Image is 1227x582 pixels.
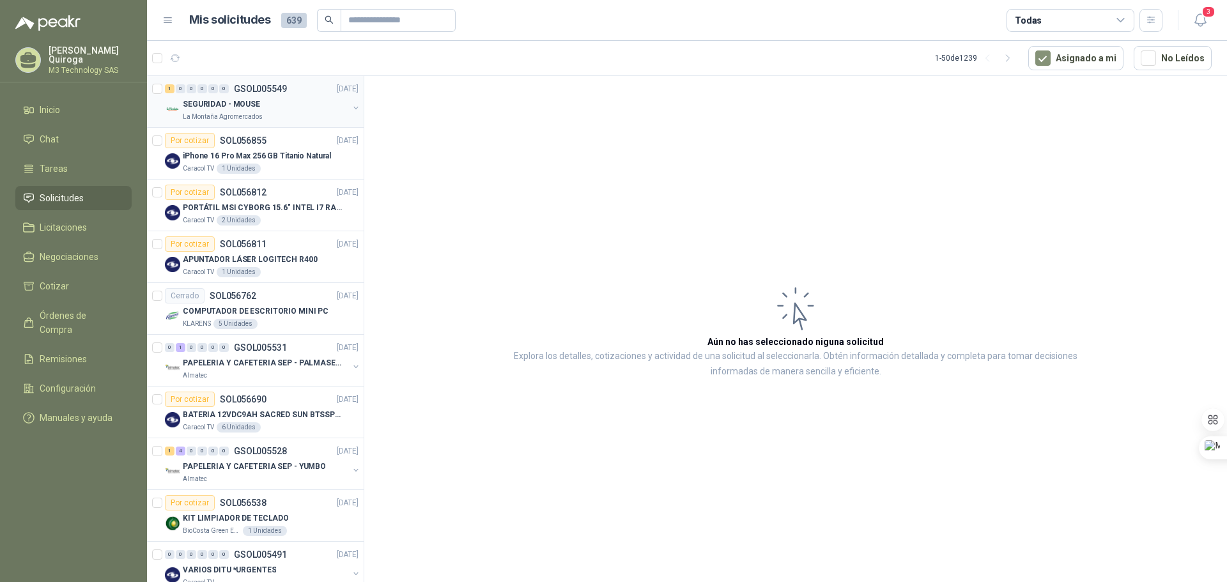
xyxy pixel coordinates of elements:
p: COMPUTADOR DE ESCRITORIO MINI PC [183,305,328,318]
div: 0 [176,550,185,559]
p: M3 Technology SAS [49,66,132,74]
a: 1 4 0 0 0 0 GSOL005528[DATE] Company LogoPAPELERIA Y CAFETERIA SEP - YUMBOAlmatec [165,443,361,484]
div: Por cotizar [165,495,215,510]
div: 1 Unidades [243,526,287,536]
p: [PERSON_NAME] Quiroga [49,46,132,64]
div: 1 [176,343,185,352]
img: Company Logo [165,516,180,531]
div: 2 Unidades [217,215,261,226]
span: Licitaciones [40,220,87,234]
a: 1 0 0 0 0 0 GSOL005549[DATE] Company LogoSEGURIDAD - MOUSELa Montaña Agromercados [165,81,361,122]
p: Caracol TV [183,422,214,433]
p: GSOL005528 [234,447,287,456]
h1: Mis solicitudes [189,11,271,29]
img: Company Logo [165,102,180,117]
img: Company Logo [165,464,180,479]
span: Remisiones [40,352,87,366]
a: Por cotizarSOL056811[DATE] Company LogoAPUNTADOR LÁSER LOGITECH R400Caracol TV1 Unidades [147,231,364,283]
div: 0 [208,550,218,559]
span: Negociaciones [40,250,98,264]
p: GSOL005491 [234,550,287,559]
a: Chat [15,127,132,151]
p: SOL056762 [210,291,256,300]
span: search [325,15,334,24]
div: Por cotizar [165,133,215,148]
p: [DATE] [337,135,359,147]
p: [DATE] [337,83,359,95]
span: Solicitudes [40,191,84,205]
img: Logo peakr [15,15,81,31]
a: Solicitudes [15,186,132,210]
a: Cotizar [15,274,132,298]
p: APUNTADOR LÁSER LOGITECH R400 [183,254,318,266]
div: Por cotizar [165,185,215,200]
div: 0 [219,343,229,352]
p: SOL056811 [220,240,266,249]
span: Órdenes de Compra [40,309,120,337]
div: 1 Unidades [217,267,261,277]
p: KIT LIMPIADOR DE TECLADO [183,512,289,525]
p: Explora los detalles, cotizaciones y actividad de una solicitud al seleccionarla. Obtén informaci... [492,349,1099,379]
button: 3 [1189,9,1212,32]
div: 4 [176,447,185,456]
img: Company Logo [165,309,180,324]
div: 0 [187,447,196,456]
div: 0 [219,447,229,456]
div: 0 [208,84,218,93]
p: SOL056855 [220,136,266,145]
p: Caracol TV [183,215,214,226]
p: SEGURIDAD - MOUSE [183,98,260,111]
a: Por cotizarSOL056855[DATE] Company LogoiPhone 16 Pro Max 256 GB Titanio NaturalCaracol TV1 Unidades [147,128,364,180]
a: Remisiones [15,347,132,371]
img: Company Logo [165,205,180,220]
p: PAPELERIA Y CAFETERIA SEP - PALMASECA [183,357,342,369]
p: PAPELERIA Y CAFETERIA SEP - YUMBO [183,461,326,473]
div: Por cotizar [165,392,215,407]
img: Company Logo [165,412,180,427]
div: Todas [1015,13,1042,27]
a: CerradoSOL056762[DATE] Company LogoCOMPUTADOR DE ESCRITORIO MINI PCKLARENS5 Unidades [147,283,364,335]
h3: Aún no has seleccionado niguna solicitud [707,335,884,349]
a: Manuales y ayuda [15,406,132,430]
a: Inicio [15,98,132,122]
span: Configuración [40,381,96,395]
a: Licitaciones [15,215,132,240]
span: Manuales y ayuda [40,411,112,425]
div: 1 [165,447,174,456]
div: 0 [197,343,207,352]
div: 0 [187,84,196,93]
span: Cotizar [40,279,69,293]
p: iPhone 16 Pro Max 256 GB Titanio Natural [183,150,331,162]
span: Tareas [40,162,68,176]
p: Almatec [183,474,207,484]
div: 1 - 50 de 1239 [935,48,1018,68]
div: 1 [165,84,174,93]
a: Tareas [15,157,132,181]
a: Configuración [15,376,132,401]
span: Inicio [40,103,60,117]
p: La Montaña Agromercados [183,112,263,122]
p: [DATE] [337,497,359,509]
img: Company Logo [165,153,180,169]
p: GSOL005531 [234,343,287,352]
div: 0 [208,343,218,352]
p: GSOL005549 [234,84,287,93]
button: No Leídos [1134,46,1212,70]
div: Cerrado [165,288,204,303]
p: VARIOS DITU *URGENTES [183,564,276,576]
div: 6 Unidades [217,422,261,433]
div: 0 [219,550,229,559]
a: 0 1 0 0 0 0 GSOL005531[DATE] Company LogoPAPELERIA Y CAFETERIA SEP - PALMASECAAlmatec [165,340,361,381]
p: PORTÁTIL MSI CYBORG 15.6" INTEL I7 RAM 32GB - 1 TB / Nvidia GeForce RTX 4050 [183,202,342,214]
div: 0 [165,343,174,352]
p: [DATE] [337,342,359,354]
div: 0 [176,84,185,93]
div: 0 [219,84,229,93]
div: 1 Unidades [217,164,261,174]
a: Por cotizarSOL056538[DATE] Company LogoKIT LIMPIADOR DE TECLADOBioCosta Green Energy S.A.S1 Unidades [147,490,364,542]
p: [DATE] [337,238,359,250]
p: [DATE] [337,290,359,302]
div: 0 [197,550,207,559]
img: Company Logo [165,360,180,376]
p: [DATE] [337,549,359,561]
